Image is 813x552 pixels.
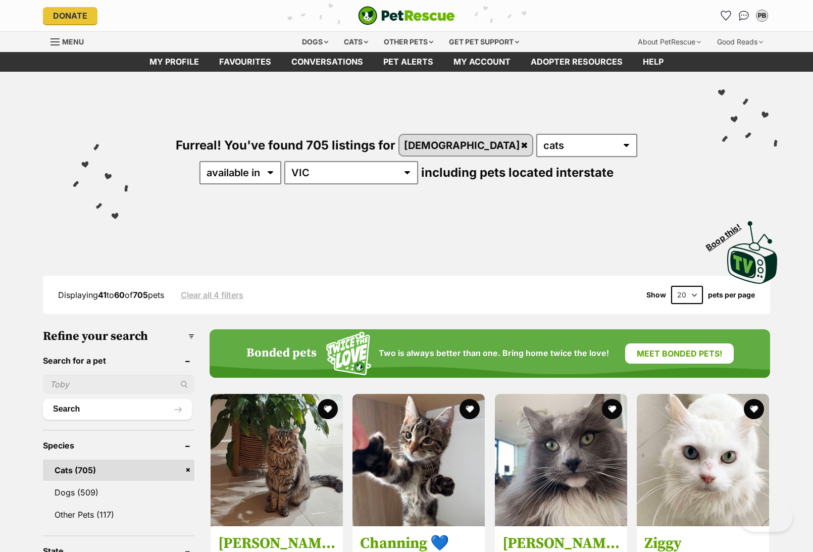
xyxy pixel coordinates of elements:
a: Favourites [718,8,734,24]
button: My account [754,8,770,24]
img: logo-cat-932fe2b9b8326f06289b0f2fb663e598f794de774fb13d1741a6617ecf9a85b4.svg [358,6,455,25]
button: Search [43,399,192,419]
img: Channing 💙 - Domestic Short Hair (DSH) Cat [352,394,485,526]
a: Conversations [736,8,752,24]
ul: Account quick links [718,8,770,24]
span: Menu [62,37,84,46]
div: Other pets [377,32,440,52]
div: Good Reads [710,32,770,52]
img: Ziggy - Domestic Long Hair (DLH) Cat [637,394,769,526]
header: Species [43,441,194,450]
iframe: Help Scout Beacon - Open [740,501,793,532]
div: Get pet support [442,32,526,52]
a: Meet bonded pets! [625,343,734,364]
a: Dogs (509) [43,482,194,503]
div: Dogs [295,32,335,52]
strong: 41 [98,290,107,300]
button: favourite [602,399,622,419]
a: conversations [281,52,373,72]
button: favourite [318,399,338,419]
div: Cats [337,32,375,52]
label: pets per page [708,291,755,299]
button: favourite [744,399,764,419]
a: Adopter resources [521,52,633,72]
input: Toby [43,375,194,394]
header: Search for a pet [43,356,194,365]
div: About PetRescue [631,32,708,52]
a: Clear all 4 filters [181,290,243,299]
a: Help [633,52,674,72]
span: Two is always better than one. Bring home twice the love! [379,348,609,358]
h3: Refine your search [43,329,194,343]
img: Squiggle [326,332,371,376]
span: Furreal! You've found 705 listings for [176,138,395,153]
img: chat-41dd97257d64d25036548639549fe6c8038ab92f7586957e7f3b1b290dea8141.svg [739,11,749,21]
div: PB [757,11,767,21]
span: Show [646,291,666,299]
span: Boop this! [704,216,751,252]
a: Pet alerts [373,52,443,72]
a: Menu [50,32,91,50]
a: Boop this! [727,212,778,286]
a: [DEMOGRAPHIC_DATA] [399,135,533,156]
span: including pets located interstate [421,165,614,180]
img: PetRescue TV logo [727,221,778,284]
strong: 60 [114,290,125,300]
button: favourite [460,399,480,419]
img: Gus - Domestic Long Hair (DLH) Cat [495,394,627,526]
img: Jon Snow - Domestic Long Hair (DLH) Cat [211,394,343,526]
strong: 705 [133,290,148,300]
a: Favourites [209,52,281,72]
span: Displaying to of pets [58,290,164,300]
a: Other Pets (117) [43,504,194,525]
a: PetRescue [358,6,455,25]
a: Donate [43,7,97,24]
a: Cats (705) [43,460,194,481]
h4: Bonded pets [246,346,317,361]
a: My account [443,52,521,72]
a: My profile [139,52,209,72]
